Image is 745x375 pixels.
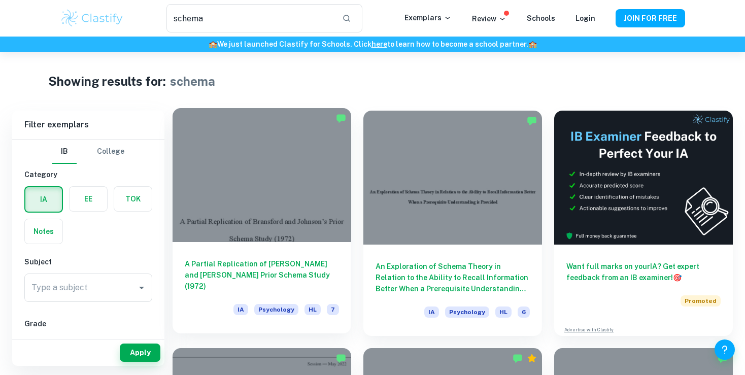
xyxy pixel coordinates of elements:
input: Search for any exemplars... [166,4,334,32]
span: HL [304,304,321,315]
h6: An Exploration of Schema Theory in Relation to the Ability to Recall Information Better When a Pr... [376,261,530,294]
span: HL [495,306,512,318]
button: IA [25,187,62,212]
a: Schools [527,14,555,22]
span: 7 [327,304,339,315]
h6: Grade [24,318,152,329]
h6: We just launched Clastify for Schools. Click to learn how to become a school partner. [2,39,743,50]
button: College [97,140,124,164]
button: Open [134,281,149,295]
img: Marked [336,113,346,123]
div: Premium [527,353,537,363]
h6: Subject [24,256,152,267]
p: Review [472,13,506,24]
button: JOIN FOR FREE [616,9,685,27]
span: 🏫 [528,40,537,48]
span: IA [233,304,248,315]
button: Notes [25,219,62,244]
p: Exemplars [404,12,452,23]
h6: Category [24,169,152,180]
span: 🏫 [209,40,217,48]
button: EE [70,187,107,211]
a: Advertise with Clastify [564,326,614,333]
a: here [371,40,387,48]
h1: Showing results for: [48,72,166,90]
a: Login [575,14,595,22]
img: Marked [527,116,537,126]
button: Apply [120,344,160,362]
a: An Exploration of Schema Theory in Relation to the Ability to Recall Information Better When a Pr... [363,111,542,336]
img: Thumbnail [554,111,733,245]
a: A Partial Replication of [PERSON_NAME] and [PERSON_NAME] Prior Schema Study (1972)IAPsychologyHL7 [173,111,351,336]
span: Psychology [445,306,489,318]
div: Filter type choice [52,140,124,164]
span: 6 [518,306,530,318]
button: IB [52,140,77,164]
button: TOK [114,187,152,211]
span: 🎯 [673,274,682,282]
img: Marked [513,353,523,363]
button: Help and Feedback [715,339,735,360]
h1: schema [170,72,215,90]
h6: A Partial Replication of [PERSON_NAME] and [PERSON_NAME] Prior Schema Study (1972) [185,258,339,292]
h6: Want full marks on your IA ? Get expert feedback from an IB examiner! [566,261,721,283]
span: Promoted [681,295,721,306]
img: Marked [336,353,346,363]
img: Clastify logo [60,8,124,28]
a: Want full marks on yourIA? Get expert feedback from an IB examiner!PromotedAdvertise with Clastify [554,111,733,336]
h6: Filter exemplars [12,111,164,139]
span: Psychology [254,304,298,315]
span: IA [424,306,439,318]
